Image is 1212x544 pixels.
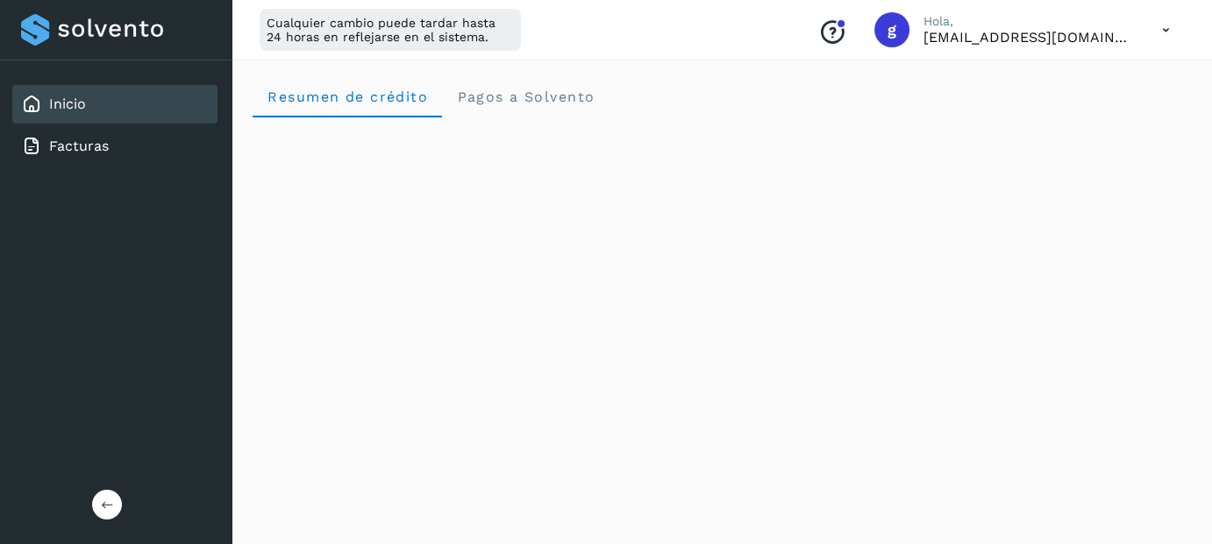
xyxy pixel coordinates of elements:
p: gdl_silver@hotmail.com [923,29,1134,46]
div: Facturas [12,127,217,166]
a: Facturas [49,138,109,154]
span: Resumen de crédito [267,88,428,105]
div: Inicio [12,85,217,124]
div: Cualquier cambio puede tardar hasta 24 horas en reflejarse en el sistema. [260,9,521,51]
a: Inicio [49,95,86,112]
p: Hola, [923,14,1134,29]
span: Pagos a Solvento [456,88,595,105]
